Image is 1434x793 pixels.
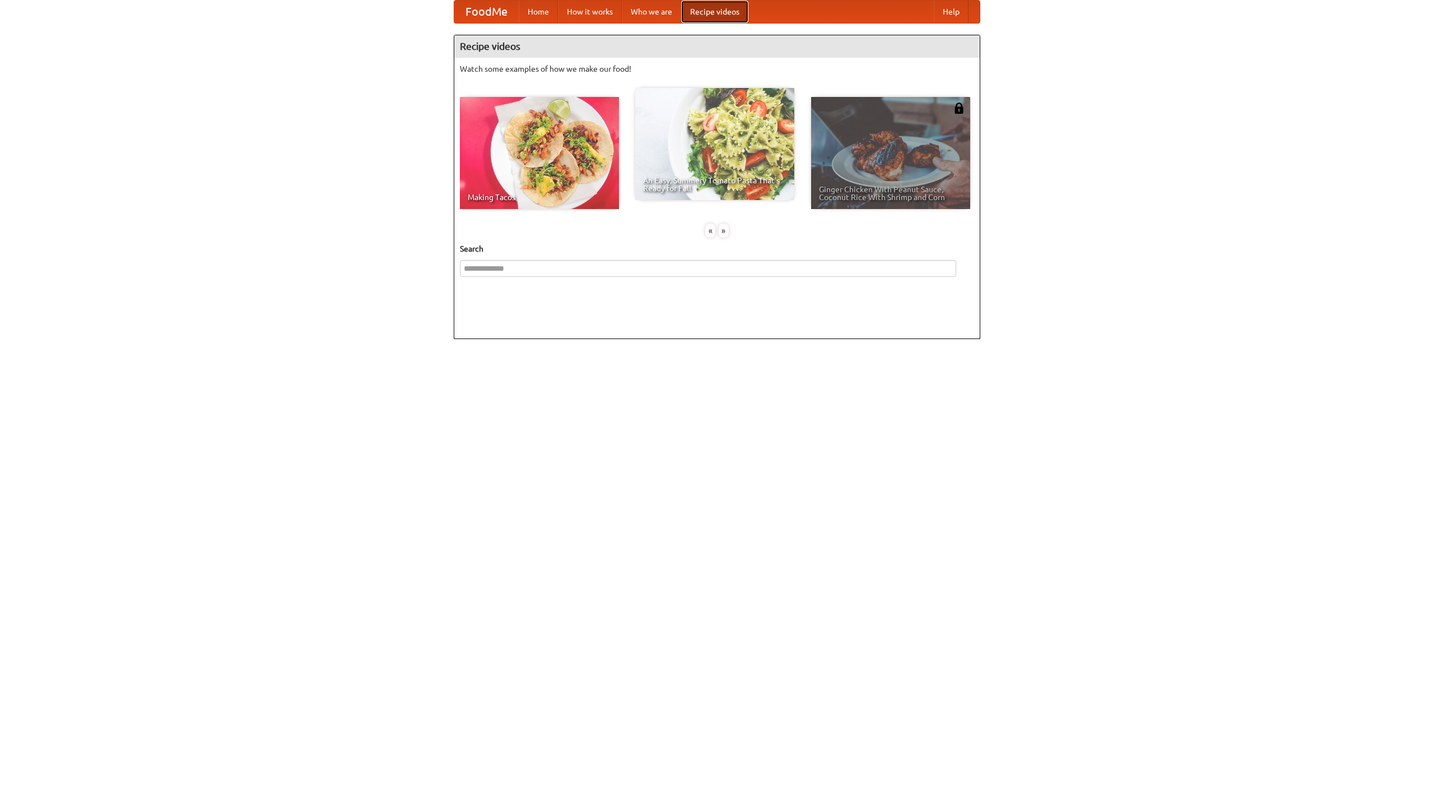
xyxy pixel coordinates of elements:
span: Making Tacos [468,193,611,201]
a: FoodMe [454,1,519,23]
a: Making Tacos [460,97,619,209]
p: Watch some examples of how we make our food! [460,63,974,75]
span: An Easy, Summery Tomato Pasta That's Ready for Fall [643,177,786,192]
h5: Search [460,243,974,254]
img: 483408.png [953,103,965,114]
a: Help [934,1,969,23]
div: » [719,224,729,238]
a: Recipe videos [681,1,748,23]
h4: Recipe videos [454,35,980,58]
a: Who we are [622,1,681,23]
div: « [705,224,715,238]
a: How it works [558,1,622,23]
a: Home [519,1,558,23]
a: An Easy, Summery Tomato Pasta That's Ready for Fall [635,88,794,200]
